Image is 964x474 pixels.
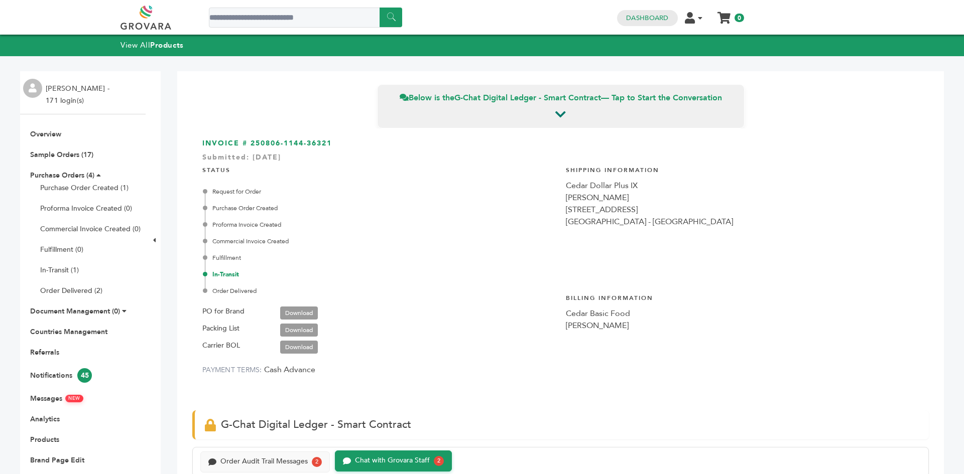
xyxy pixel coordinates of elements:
[77,368,92,383] span: 45
[209,8,402,28] input: Search a product or brand...
[566,159,919,180] h4: Shipping Information
[626,14,668,23] a: Dashboard
[30,129,61,139] a: Overview
[30,455,84,465] a: Brand Page Edit
[40,265,79,275] a: In-Transit (1)
[205,204,556,213] div: Purchase Order Created
[735,14,744,22] span: 0
[120,40,184,50] a: View AllProducts
[40,245,83,254] a: Fulfillment (0)
[566,286,919,307] h4: Billing Information
[280,341,318,354] a: Download
[46,83,112,107] li: [PERSON_NAME] - 171 login(s)
[566,180,919,192] div: Cedar Dollar Plus IX
[280,306,318,320] a: Download
[205,286,556,295] div: Order Delivered
[566,307,919,320] div: Cedar Basic Food
[30,150,93,160] a: Sample Orders (17)
[30,435,59,444] a: Products
[30,327,107,337] a: Countries Management
[205,187,556,196] div: Request for Order
[65,395,83,402] span: NEW
[202,365,262,375] label: PAYMENT TERMS:
[40,183,129,193] a: Purchase Order Created (1)
[30,414,60,424] a: Analytics
[23,79,42,98] img: profile.png
[205,237,556,246] div: Commercial Invoice Created
[566,192,919,204] div: [PERSON_NAME]
[205,270,556,279] div: In-Transit
[202,323,239,335] label: Packing List
[202,159,556,180] h4: STATUS
[355,456,430,465] div: Chat with Grovara Staff
[30,171,94,180] a: Purchase Orders (4)
[150,40,183,50] strong: Products
[718,9,730,20] a: My Cart
[434,456,444,466] div: 2
[40,286,102,295] a: Order Delivered (2)
[454,92,601,103] strong: G-Chat Digital Ledger - Smart Contract
[202,138,919,148] h3: INVOICE # 250806-1144-36321
[202,305,245,318] label: PO for Brand
[40,224,141,234] a: Commercial Invoice Created (0)
[202,152,919,168] div: Submitted: [DATE]
[220,457,308,466] div: Order Audit Trail Messages
[264,364,315,375] span: Cash Advance
[566,320,919,332] div: [PERSON_NAME]
[202,340,240,352] label: Carrier BOL
[30,371,92,380] a: Notifications45
[400,92,722,103] span: Below is the — Tap to Start the Conversation
[566,204,919,216] div: [STREET_ADDRESS]
[30,394,83,403] a: MessagesNEW
[205,220,556,229] div: Proforma Invoice Created
[205,253,556,262] div: Fulfillment
[40,204,132,213] a: Proforma Invoice Created (0)
[221,417,411,432] span: G-Chat Digital Ledger - Smart Contract
[30,348,59,357] a: Referrals
[30,306,120,316] a: Document Management (0)
[566,216,919,228] div: [GEOGRAPHIC_DATA] - [GEOGRAPHIC_DATA]
[312,457,322,467] div: 2
[280,324,318,337] a: Download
